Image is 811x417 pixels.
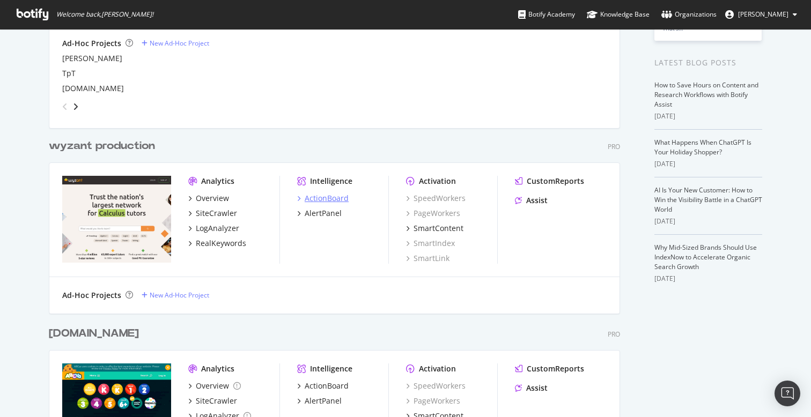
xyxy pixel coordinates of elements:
div: [DATE] [654,217,762,226]
img: wyzant.com [62,176,171,263]
a: How to Save Hours on Content and Research Workflows with Botify Assist [654,80,758,109]
div: Intelligence [310,176,352,187]
a: CustomReports [515,176,584,187]
div: AlertPanel [305,208,342,219]
div: Knowledge Base [587,9,650,20]
a: TpT [62,68,76,79]
a: SpeedWorkers [406,193,466,204]
a: ActionBoard [297,381,349,391]
div: angle-left [58,98,72,115]
div: [DATE] [654,274,762,284]
div: Botify Academy [518,9,575,20]
div: Latest Blog Posts [654,57,762,69]
div: Overview [196,381,229,391]
a: SiteCrawler [188,208,237,219]
div: ActionBoard [305,193,349,204]
div: Pro [608,142,620,151]
div: CustomReports [527,176,584,187]
div: Assist [526,383,548,393]
a: ActionBoard [297,193,349,204]
a: SmartIndex [406,238,455,249]
div: Overview [196,193,229,204]
a: PageWorkers [406,396,460,406]
a: Assist [515,195,548,206]
a: AlertPanel [297,208,342,219]
div: [DOMAIN_NAME] [49,326,139,341]
div: LogAnalyzer [196,223,239,234]
a: SpeedWorkers [406,381,466,391]
a: Assist [515,383,548,393]
div: SiteCrawler [196,396,237,406]
div: Ad-Hoc Projects [62,38,121,49]
div: New Ad-Hoc Project [150,291,209,300]
div: wyzant production [49,138,155,154]
span: Welcome back, [PERSON_NAME] ! [56,10,153,19]
a: New Ad-Hoc Project [142,39,209,48]
div: angle-right [72,101,79,112]
div: Analytics [201,176,234,187]
div: [DATE] [654,111,762,121]
div: ActionBoard [305,381,349,391]
div: Intelligence [310,363,352,374]
div: CustomReports [527,363,584,374]
div: Analytics [201,363,234,374]
a: SiteCrawler [188,396,237,406]
div: Pro [608,330,620,339]
a: LogAnalyzer [188,223,239,234]
a: [DOMAIN_NAME] [49,326,143,341]
a: Overview [188,381,241,391]
div: New Ad-Hoc Project [150,39,209,48]
a: PageWorkers [406,208,460,219]
a: Overview [188,193,229,204]
span: John McLendon [738,10,788,19]
a: [PERSON_NAME] [62,53,122,64]
button: [PERSON_NAME] [717,6,806,23]
a: RealKeywords [188,238,246,249]
a: [DOMAIN_NAME] [62,83,124,94]
a: AlertPanel [297,396,342,406]
div: [DATE] [654,159,762,169]
div: SiteCrawler [196,208,237,219]
div: Activation [419,176,456,187]
div: Ad-Hoc Projects [62,290,121,301]
a: wyzant production [49,138,159,154]
a: What Happens When ChatGPT Is Your Holiday Shopper? [654,138,751,157]
div: AlertPanel [305,396,342,406]
a: CustomReports [515,363,584,374]
div: Assist [526,195,548,206]
div: Organizations [661,9,717,20]
div: SmartContent [414,223,463,234]
div: RealKeywords [196,238,246,249]
a: New Ad-Hoc Project [142,291,209,300]
a: SmartContent [406,223,463,234]
a: SmartLink [406,253,449,264]
div: Open Intercom Messenger [775,381,800,406]
a: AI Is Your New Customer: How to Win the Visibility Battle in a ChatGPT World [654,185,762,214]
a: Why Mid-Sized Brands Should Use IndexNow to Accelerate Organic Search Growth [654,243,757,271]
div: Activation [419,363,456,374]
